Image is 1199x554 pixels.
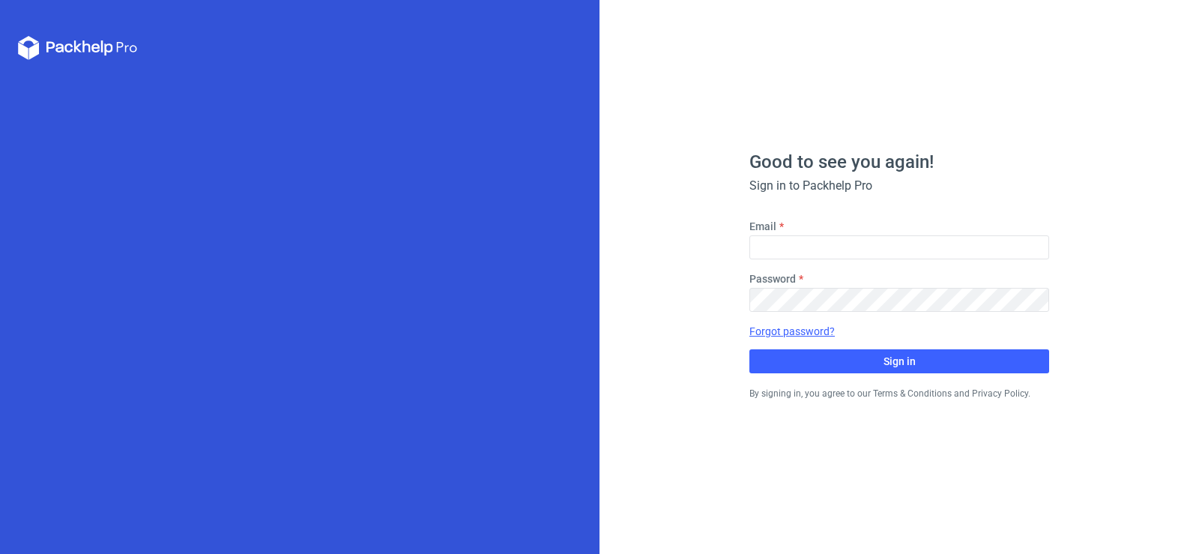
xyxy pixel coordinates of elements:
[749,153,1049,171] h1: Good to see you again!
[749,388,1030,399] small: By signing in, you agree to our Terms & Conditions and Privacy Policy.
[884,356,916,367] span: Sign in
[749,219,776,234] label: Email
[749,324,835,339] a: Forgot password?
[18,36,138,60] svg: Packhelp Pro
[749,349,1049,373] button: Sign in
[749,271,796,286] label: Password
[749,177,1049,195] div: Sign in to Packhelp Pro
